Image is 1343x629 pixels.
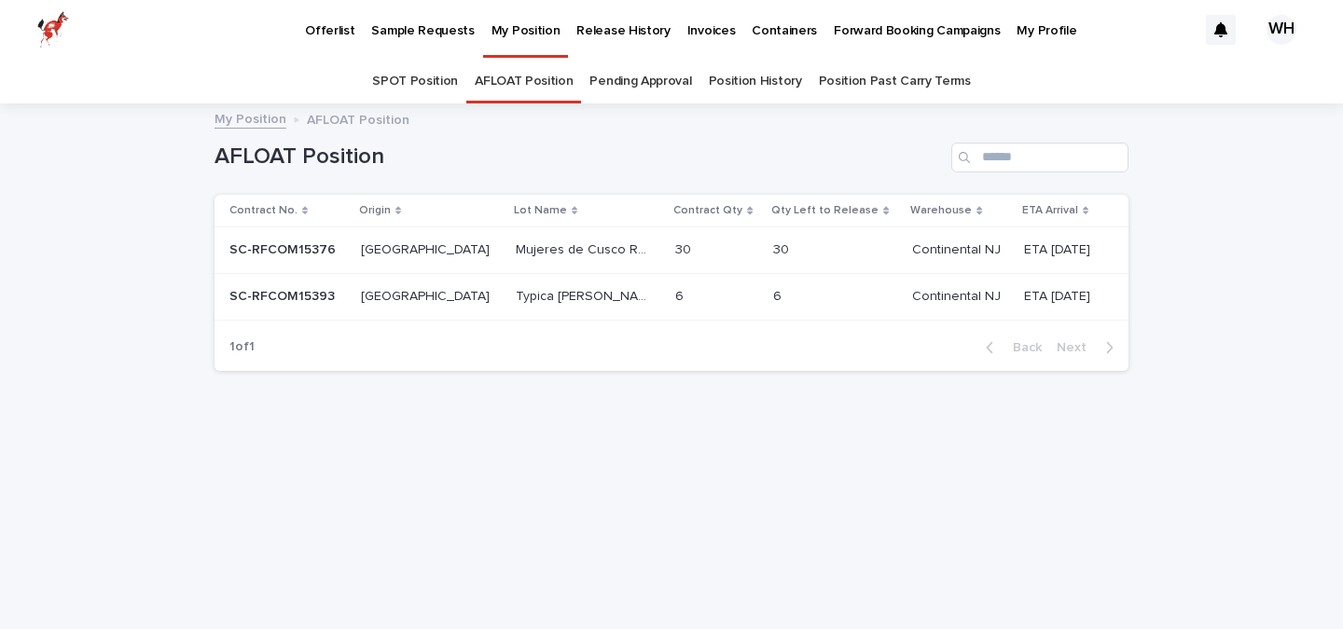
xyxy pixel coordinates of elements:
[516,239,653,258] p: Mujeres de Cusco Reserve
[673,200,742,221] p: Contract Qty
[359,200,391,221] p: Origin
[215,324,270,370] p: 1 of 1
[1049,339,1128,356] button: Next
[1024,239,1094,258] p: ETA [DATE]
[215,273,1128,320] tr: SC-RFCOM15393SC-RFCOM15393 [GEOGRAPHIC_DATA][GEOGRAPHIC_DATA] Typica [PERSON_NAME]Typica [PERSON_...
[709,60,802,103] a: Position History
[773,285,785,305] p: 6
[912,285,1004,305] p: Continental NJ
[215,227,1128,274] tr: SC-RFCOM15376SC-RFCOM15376 [GEOGRAPHIC_DATA][GEOGRAPHIC_DATA] Mujeres de Cusco ReserveMujeres de ...
[372,60,458,103] a: SPOT Position
[229,239,339,258] p: SC-RFCOM15376
[675,285,687,305] p: 6
[1002,341,1042,354] span: Back
[951,143,1128,172] input: Search
[229,200,298,221] p: Contract No.
[1022,200,1078,221] p: ETA Arrival
[773,239,793,258] p: 30
[910,200,972,221] p: Warehouse
[1024,285,1094,305] p: ETA [DATE]
[971,339,1049,356] button: Back
[912,239,1004,258] p: Continental NJ
[361,285,493,305] p: [GEOGRAPHIC_DATA]
[514,200,567,221] p: Lot Name
[215,107,286,129] a: My Position
[1267,15,1296,45] div: WH
[675,239,695,258] p: 30
[307,108,409,129] p: AFLOAT Position
[37,11,69,48] img: zttTXibQQrCfv9chImQE
[475,60,573,103] a: AFLOAT Position
[516,285,653,305] p: Typica [PERSON_NAME]
[229,285,339,305] p: SC-RFCOM15393
[771,200,879,221] p: Qty Left to Release
[361,239,493,258] p: [GEOGRAPHIC_DATA]
[215,144,944,171] h1: AFLOAT Position
[589,60,691,103] a: Pending Approval
[1057,341,1098,354] span: Next
[819,60,971,103] a: Position Past Carry Terms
